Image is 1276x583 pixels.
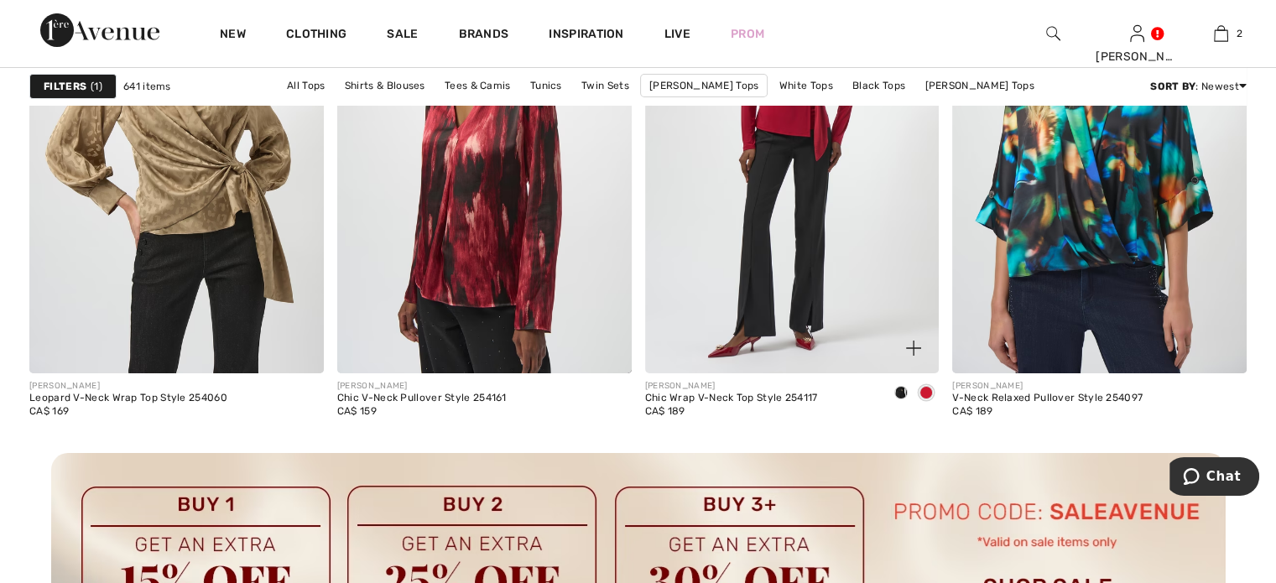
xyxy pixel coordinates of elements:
span: 641 items [123,79,171,94]
div: Chic V-Neck Pullover Style 254161 [337,393,507,404]
div: [PERSON_NAME] [952,380,1143,393]
a: Sign In [1130,25,1144,41]
div: [PERSON_NAME] [1096,48,1178,65]
a: New [220,27,246,44]
a: Twin Sets [573,75,638,96]
span: CA$ 189 [952,405,992,417]
a: Clothing [286,27,346,44]
a: 2 [1180,23,1262,44]
img: My Info [1130,23,1144,44]
a: [PERSON_NAME] Tops [640,74,768,97]
img: search the website [1046,23,1060,44]
a: Live [664,25,690,43]
a: Sale [387,27,418,44]
span: 2 [1237,26,1242,41]
strong: Filters [44,79,86,94]
div: V-Neck Relaxed Pullover Style 254097 [952,393,1143,404]
a: [PERSON_NAME] Tops [916,75,1042,96]
a: Black Tops [844,75,914,96]
div: : Newest [1150,79,1247,94]
span: CA$ 169 [29,405,69,417]
img: My Bag [1214,23,1228,44]
span: Inspiration [549,27,623,44]
a: Shirts & Blouses [336,75,434,96]
div: Black [888,380,914,408]
a: Prom [731,25,764,43]
div: [PERSON_NAME] [29,380,227,393]
div: Leopard V-Neck Wrap Top Style 254060 [29,393,227,404]
a: Tunics [522,75,570,96]
a: All Tops [279,75,333,96]
div: [PERSON_NAME] [645,380,818,393]
span: CA$ 159 [337,405,377,417]
a: White Tops [771,75,841,96]
a: Brands [459,27,509,44]
div: Deep cherry [914,380,939,408]
div: Chic Wrap V-Neck Top Style 254117 [645,393,818,404]
iframe: Opens a widget where you can chat to one of our agents [1169,457,1259,499]
span: CA$ 189 [645,405,685,417]
strong: Sort By [1150,81,1195,92]
a: Tees & Camis [436,75,519,96]
img: 1ère Avenue [40,13,159,47]
img: plus_v2.svg [906,341,921,356]
span: 1 [91,79,102,94]
div: [PERSON_NAME] [337,380,507,393]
